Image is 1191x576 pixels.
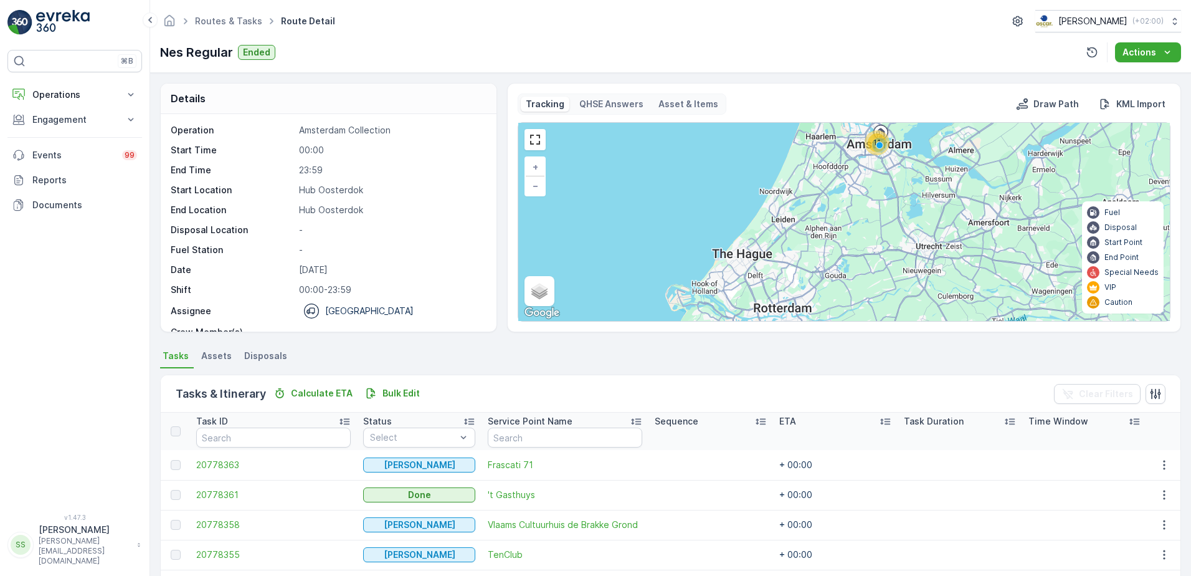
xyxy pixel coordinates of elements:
a: Reports [7,168,142,193]
p: QHSE Answers [579,98,643,110]
p: Tasks & Itinerary [176,385,266,403]
p: Ended [243,46,270,59]
p: Start Point [1104,238,1142,247]
a: Open this area in Google Maps (opens a new window) [521,305,562,321]
span: + [533,161,538,172]
a: Layers [526,277,553,305]
span: − [533,180,539,191]
p: Events [32,149,115,161]
img: logo_light-DOdMpM7g.png [36,10,90,35]
p: 99 [125,150,135,160]
div: Toggle Row Selected [171,550,181,560]
p: [PERSON_NAME] [384,459,455,471]
div: Toggle Row Selected [171,520,181,530]
p: VIP [1104,282,1116,292]
p: Asset & Items [658,98,718,110]
p: Start Time [171,144,294,156]
p: ETA [779,415,796,428]
p: Caution [1104,297,1132,307]
button: Actions [1115,42,1181,62]
p: - [299,244,483,256]
p: KML Import [1116,98,1165,110]
p: Bulk Edit [382,387,420,400]
p: Time Window [1028,415,1088,428]
p: Engagement [32,113,117,126]
p: Tracking [526,98,564,110]
p: - [299,224,483,236]
p: Fuel [1104,208,1120,218]
p: ( +02:00 ) [1132,16,1164,26]
p: [PERSON_NAME] [1058,15,1127,27]
a: Vlaams Cultuurhuis de Brakke Grond [488,519,642,531]
p: [PERSON_NAME] [39,524,131,536]
a: Zoom In [526,158,544,176]
p: Start Location [171,184,294,196]
p: Actions [1122,46,1156,59]
p: Disposal Location [171,224,294,236]
a: Events99 [7,143,142,168]
a: Routes & Tasks [195,16,262,26]
p: Operation [171,124,294,137]
div: 11 [865,130,890,155]
p: Select [370,431,456,444]
p: Date [171,264,294,276]
p: End Point [1104,252,1139,262]
p: Hub Oosterdok [299,184,483,196]
span: Disposals [244,350,287,362]
button: Clear Filters [1054,384,1141,404]
p: Status [363,415,392,428]
button: Calculate ETA [268,386,358,401]
p: Reports [32,174,137,186]
button: [PERSON_NAME](+02:00) [1035,10,1181,32]
p: ⌘B [121,56,133,66]
p: Operations [32,89,117,101]
div: 0 [518,123,1170,321]
p: Calculate ETA [291,387,353,400]
button: SS[PERSON_NAME][PERSON_NAME][EMAIL_ADDRESS][DOMAIN_NAME] [7,524,142,566]
p: [PERSON_NAME] [384,519,455,531]
span: Tasks [163,350,189,362]
p: Service Point Name [488,415,572,428]
p: Fuel Station [171,244,294,256]
p: [PERSON_NAME] [384,549,455,561]
div: SS [11,535,31,555]
td: + 00:00 [773,480,898,510]
p: - [299,326,483,338]
a: 20778358 [196,519,351,531]
button: Engagement [7,107,142,132]
span: Frascati 71 [488,459,642,471]
p: Done [408,489,431,501]
p: [GEOGRAPHIC_DATA] [325,305,414,317]
a: TenClub [488,549,642,561]
p: Special Needs [1104,267,1159,277]
img: basis-logo_rgb2x.png [1035,14,1053,28]
span: Assets [201,350,232,362]
td: + 00:00 [773,510,898,540]
p: [DATE] [299,264,483,276]
p: End Time [171,164,294,176]
p: Draw Path [1033,98,1079,110]
p: 00:00 [299,144,483,156]
p: Crew Member(s) [171,326,294,338]
div: Toggle Row Selected [171,490,181,500]
button: Geen Afval [363,458,475,473]
span: Route Detail [278,15,338,27]
p: End Location [171,204,294,216]
a: 20778363 [196,459,351,471]
p: Task Duration [904,415,964,428]
img: Google [521,305,562,321]
button: Draw Path [1011,97,1084,112]
p: Amsterdam Collection [299,124,483,137]
p: Hub Oosterdok [299,204,483,216]
span: v 1.47.3 [7,514,142,521]
a: 20778355 [196,549,351,561]
a: 't Gasthuys [488,489,642,501]
p: 00:00-23:59 [299,284,483,296]
span: 20778361 [196,489,351,501]
a: Documents [7,193,142,218]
